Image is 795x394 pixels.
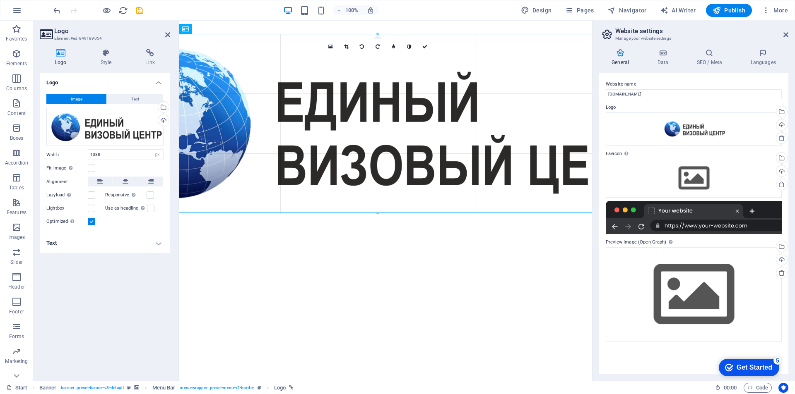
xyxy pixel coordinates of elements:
[6,36,27,42] p: Favorites
[85,49,130,66] h4: Style
[134,385,139,390] i: This element contains a background
[724,383,737,393] span: 00 00
[660,6,696,14] span: AI Writer
[274,383,286,393] span: Click to select. Double-click to edit
[6,85,27,92] p: Columns
[46,177,88,187] label: Alignment
[9,184,24,191] p: Tables
[9,333,24,340] p: Forms
[367,7,374,14] i: On resize automatically adjust zoom level to fit chosen device.
[706,4,752,17] button: Publish
[778,383,788,393] button: Usercentrics
[370,39,385,55] a: Rotate right 90°
[401,39,417,55] a: Greyscale
[738,49,788,66] h4: Languages
[615,27,788,35] h2: Website settings
[7,110,26,117] p: Content
[8,234,25,241] p: Images
[52,6,62,15] i: Undo: Change image (Ctrl+Z)
[606,247,782,342] div: Select files from the file manager, stock photos, or upload file(s)
[417,39,433,55] a: Confirm ( Ctrl ⏎ )
[118,5,128,15] button: reload
[52,5,62,15] button: undo
[118,6,128,15] i: Reload page
[131,94,139,104] span: Text
[60,383,124,393] span: . banner .preset-banner-v3-default
[7,209,26,216] p: Features
[46,190,88,200] label: Lazyload
[46,203,88,213] label: Lightbox
[46,94,106,104] button: Image
[606,103,782,112] label: Logo
[354,39,370,55] a: Rotate left 90°
[645,49,684,66] h4: Data
[615,35,772,42] h3: Manage your website settings
[135,5,145,15] button: save
[565,6,594,14] span: Pages
[10,259,23,265] p: Slider
[744,383,772,393] button: Code
[130,49,170,66] h4: Link
[8,284,25,290] p: Header
[333,5,362,15] button: 100%
[7,4,67,21] div: Get Started 5 items remaining, 0% complete
[46,108,164,146] div: 1-YCVyBLC6h3ysB9I8aqbHGw.png
[135,6,145,15] i: Save (Ctrl+S)
[606,237,782,247] label: Preview Image (Open Graph)
[606,89,782,99] input: Name...
[657,4,699,17] button: AI Writer
[107,94,163,104] button: Text
[24,9,60,17] div: Get Started
[71,94,82,104] span: Image
[338,39,354,55] a: Crop mode
[323,39,338,55] a: Select files from the file manager, stock photos, or upload file(s)
[747,383,768,393] span: Code
[7,383,27,393] a: Click to cancel selection. Double-click to open Pages
[518,4,555,17] button: Design
[730,384,731,391] span: :
[606,79,782,89] label: Website name
[713,6,745,14] span: Publish
[54,35,154,42] h3: Element #ed-849189054
[152,383,176,393] span: Click to select. Double-click to edit
[10,135,24,141] p: Boxes
[684,49,738,66] h4: SEO / Meta
[345,5,359,15] h6: 100%
[46,217,88,227] label: Optimized
[46,153,88,157] label: Width
[54,27,170,35] h2: Logo
[604,4,650,17] button: Navigator
[101,5,111,15] button: Click here to leave preview mode and continue editing
[40,73,170,88] h4: Logo
[606,112,782,146] div: 1-YCVyBLC6h3ysB9I8aqbHGw.png
[61,2,70,10] div: 5
[40,233,170,253] h4: Text
[105,190,147,200] label: Responsive
[9,308,24,315] p: Footer
[518,4,555,17] div: Design (Ctrl+Alt+Y)
[105,203,147,213] label: Use as headline
[258,385,261,390] i: This element is a customizable preset
[178,383,254,393] span: . menu-wrapper .preset-menu-v2-border
[6,60,27,67] p: Elements
[40,49,85,66] h4: Logo
[46,163,88,173] label: Fit image
[39,383,294,393] nav: breadcrumb
[127,385,131,390] i: This element is a customizable preset
[39,383,57,393] span: Click to select. Double-click to edit
[599,49,645,66] h4: General
[607,6,647,14] span: Navigator
[5,160,28,166] p: Accordion
[289,385,294,390] i: This element is linked
[759,4,791,17] button: More
[385,39,401,55] a: Blur
[521,6,552,14] span: Design
[561,4,597,17] button: Pages
[606,159,782,198] div: Select files from the file manager, stock photos, or upload file(s)
[762,6,788,14] span: More
[5,358,28,365] p: Marketing
[606,149,782,159] label: Favicon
